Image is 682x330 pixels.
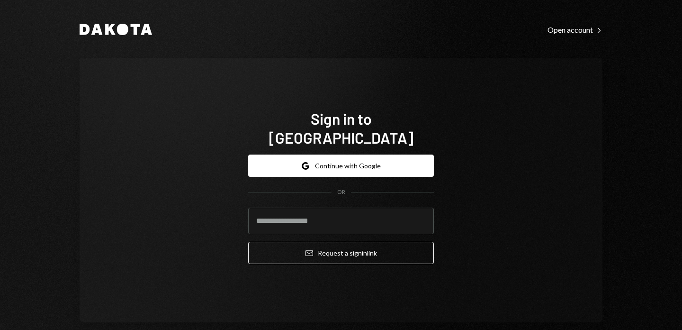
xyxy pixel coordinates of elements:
[547,25,602,35] div: Open account
[248,155,434,177] button: Continue with Google
[248,242,434,264] button: Request a signinlink
[547,24,602,35] a: Open account
[337,188,345,196] div: OR
[248,109,434,147] h1: Sign in to [GEOGRAPHIC_DATA]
